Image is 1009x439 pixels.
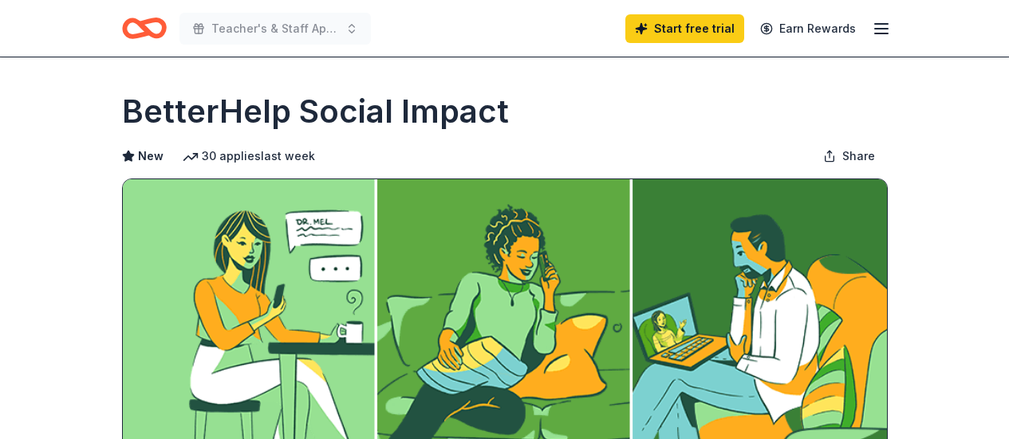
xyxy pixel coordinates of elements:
[810,140,888,172] button: Share
[842,147,875,166] span: Share
[138,147,164,166] span: New
[122,89,509,134] h1: BetterHelp Social Impact
[625,14,744,43] a: Start free trial
[751,14,865,43] a: Earn Rewards
[211,19,339,38] span: Teacher's & Staff Appreciation Week
[183,147,315,166] div: 30 applies last week
[179,13,371,45] button: Teacher's & Staff Appreciation Week
[122,10,167,47] a: Home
